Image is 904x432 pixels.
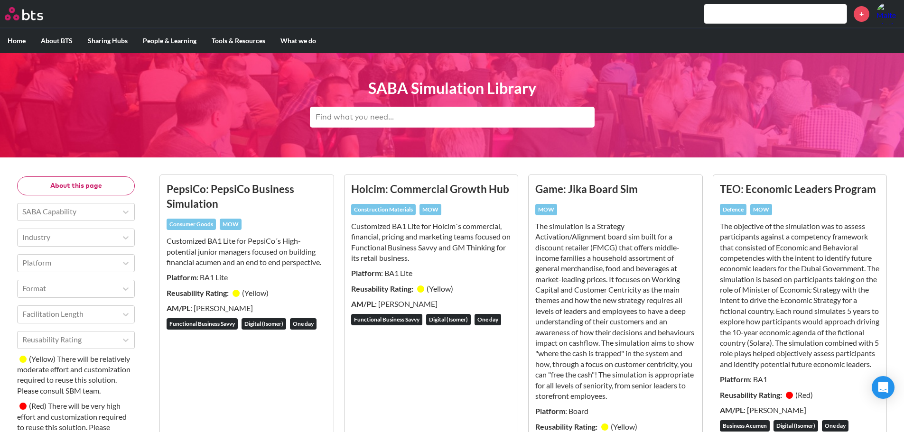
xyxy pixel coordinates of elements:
[29,401,47,410] small: ( Red )
[720,204,746,215] div: Defence
[720,405,880,415] p: : [PERSON_NAME]
[427,284,453,293] small: ( Yellow )
[351,221,512,264] p: Customized BA1 Lite for Holcim´s commercial, financial, pricing and marketing teams ​focused on F...
[29,354,56,363] small: ( Yellow )
[876,2,899,25] a: Profile
[220,219,242,230] div: MOW
[17,354,130,395] small: There will be relatively moderate effort and customization required to reuse this solution. Pleas...
[854,6,869,22] a: +
[5,7,43,20] img: BTS Logo
[167,182,327,211] h3: PepsiCo: PepsiCo Business Simulation
[720,420,770,432] div: Business Acumen
[720,182,880,196] h3: TEO: Economic Leaders Program
[535,204,557,215] div: MOW
[310,78,595,99] h1: SABA Simulation Library
[204,28,273,53] label: Tools & Resources
[242,318,286,330] div: Digital (Isomer)
[822,420,848,432] div: One day
[135,28,204,53] label: People & Learning
[611,422,637,431] small: ( Yellow )
[310,107,595,128] input: Find what you need...
[535,221,696,402] p: The simulation is a Strategy Activation/Alignment board sim built for a discount retailer (FMCG) ...
[351,204,416,215] div: Construction Materials
[475,314,501,325] div: One day
[290,318,317,330] div: One day
[351,268,381,277] strong: Platform
[242,288,269,297] small: ( Yellow )
[351,268,512,278] p: : BA1 Lite
[167,303,190,313] strong: AM/PL
[795,390,813,399] small: ( Red )
[872,376,895,399] div: Open Intercom Messenger
[720,405,744,414] strong: AM/PL
[167,288,230,297] strong: Reusability Rating:
[535,182,696,196] h3: Game: Jika Board Sim
[351,299,512,309] p: : [PERSON_NAME]
[535,406,565,415] strong: Platform
[351,182,512,196] h3: Holcim: Commercial Growth Hub
[5,7,61,20] a: Go home
[720,375,750,384] strong: Platform
[33,28,80,53] label: About BTS
[426,314,471,325] div: Digital (Isomer)
[167,236,327,267] p: Customized BA1 Lite for PepsiCo´s High-potential junior managers focused on building financial ac...
[273,28,324,53] label: What we do
[720,374,880,385] p: : BA1
[535,422,599,431] strong: Reusability Rating:
[419,204,441,215] div: MOW
[167,303,327,313] p: : [PERSON_NAME]
[167,219,216,230] div: Consumer Goods
[351,284,415,293] strong: Reusability Rating:
[351,299,375,308] strong: AM/PL
[17,176,135,195] button: About this page
[351,314,422,325] div: Functional Business Savvy
[167,273,196,282] strong: Platform
[167,272,327,283] p: : BA1 Lite
[876,2,899,25] img: Malte Klocke
[535,406,696,416] p: : Board
[80,28,135,53] label: Sharing Hubs
[720,390,783,399] strong: Reusability Rating:
[750,204,772,215] div: MOW
[167,318,238,330] div: Functional Business Savvy
[720,221,880,369] p: The objective of the simulation was to assess participants against a competency framework that co...
[774,420,818,432] div: Digital (Isomer)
